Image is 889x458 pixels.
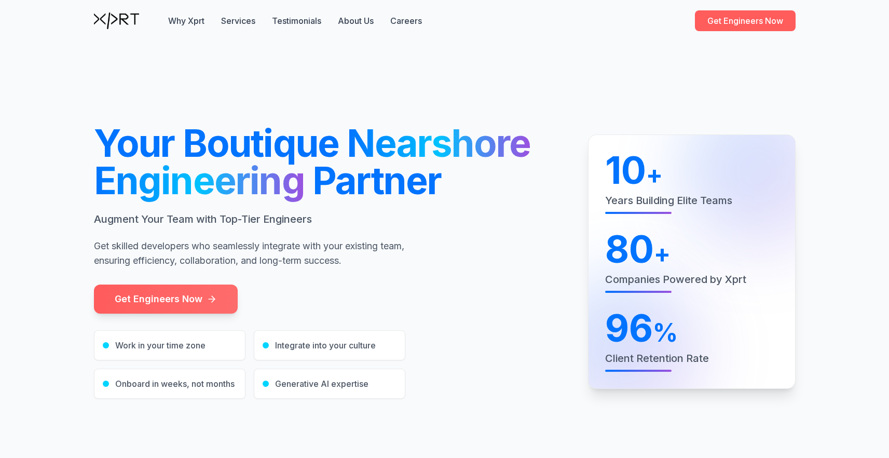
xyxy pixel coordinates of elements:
a: Get Engineers Now [94,285,238,314]
a: About Us [338,15,374,27]
span: Generative AI expertise [275,378,368,390]
h1: Your Boutique Partner [94,125,563,199]
p: Get skilled developers who seamlessly integrate with your existing team, ensuring efficiency, col... [94,239,405,268]
button: Testimonials [272,15,321,27]
span: Work in your time zone [115,339,206,352]
span: + [646,161,663,186]
img: Xprt Logo [94,12,139,29]
p: Augment Your Team with Top-Tier Engineers [94,212,405,226]
span: + [654,240,671,265]
p: Companies Powered by Xprt [605,271,778,285]
span: 10 [605,150,646,187]
span: Integrate into your culture [275,339,376,352]
span: Engineering [94,158,305,203]
span: Onboard in weeks, not months [115,378,235,390]
span: % [653,319,678,344]
p: Years Building Elite Teams [605,192,778,206]
p: Client Retention Rate [605,349,778,364]
button: Why Xprt [168,15,204,27]
button: Services [221,15,255,27]
a: Careers [390,15,422,27]
a: Get Engineers Now [695,10,796,31]
span: 96 [605,308,653,345]
span: Nearshore [347,120,530,166]
span: 80 [605,229,654,266]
